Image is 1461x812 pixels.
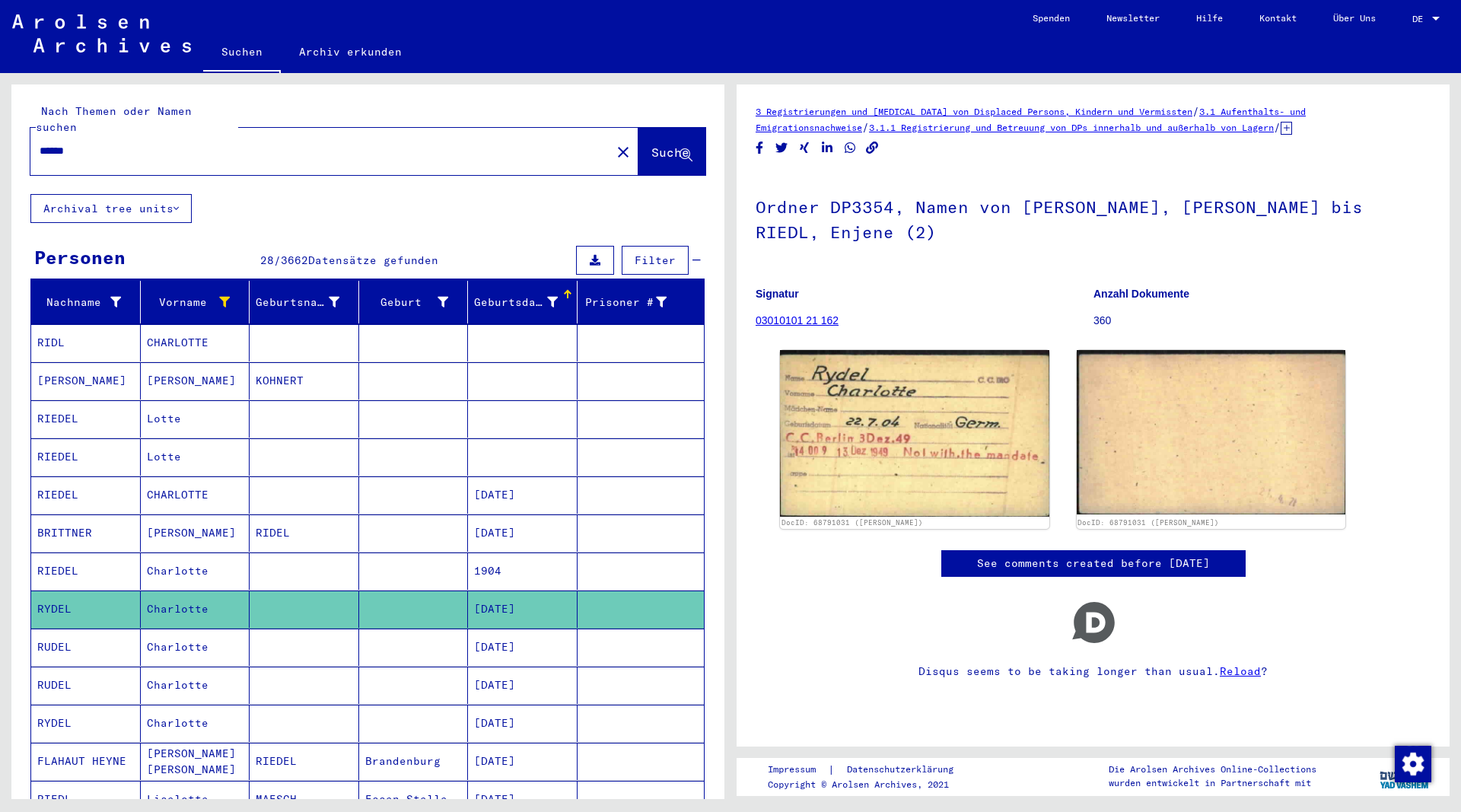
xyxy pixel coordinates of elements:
mat-header-cell: Geburtsname [250,281,359,323]
span: 3662 [281,253,308,267]
button: Suche [638,128,705,175]
mat-cell: RUDEL [31,667,141,704]
img: 001.jpg [780,350,1049,516]
mat-cell: FLAHAUT HEYNE [31,743,141,780]
img: Arolsen_neg.svg [12,14,191,53]
a: Impressum [768,762,828,778]
h1: Ordner DP3354, Namen von [PERSON_NAME], [PERSON_NAME] bis RIEDL, Enjene (2) [756,172,1431,264]
mat-header-cell: Nachname [31,281,141,323]
div: Vorname [147,295,231,310]
button: Share on LinkedIn [820,139,836,158]
span: Filter [635,253,676,267]
button: Share on Facebook [752,139,768,158]
div: Nachname [37,290,140,314]
mat-cell: RIDEL [250,514,359,552]
img: Zustimmung ändern [1395,746,1431,782]
mat-cell: [DATE] [468,476,578,514]
mat-cell: [DATE] [468,591,578,628]
mat-cell: [PERSON_NAME] [31,362,141,400]
mat-cell: BRITTNER [31,514,141,552]
mat-header-cell: Prisoner # [578,281,705,323]
mat-cell: RIEDEL [31,400,141,438]
p: 360 [1093,313,1431,329]
mat-cell: RYDEL [31,705,141,742]
a: 3 Registrierungen und [MEDICAL_DATA] von Displaced Persons, Kindern und Vermissten [756,106,1192,117]
span: Suche [651,145,689,160]
div: Nachname [37,295,121,310]
mat-cell: Lotte [141,400,250,438]
div: Prisoner # [584,295,667,310]
mat-cell: CHARLOTTE [141,476,250,514]
p: Disqus seems to be taking longer than usual. ? [756,664,1431,680]
button: Filter [622,246,689,275]
span: / [1192,104,1199,118]
span: / [862,120,869,134]
mat-header-cell: Vorname [141,281,250,323]
b: Signatur [756,288,799,300]
mat-cell: Charlotte [141,667,250,704]
div: Geburtsname [256,290,358,314]
button: Share on Twitter [774,139,790,158]
mat-cell: RIDL [31,324,141,361]
div: Vorname [147,290,250,314]
button: Share on WhatsApp [842,139,858,158]
mat-cell: [PERSON_NAME] [141,514,250,552]
div: | [768,762,972,778]
mat-cell: RIEDEL [250,743,359,780]
a: See comments created before [DATE] [977,556,1210,572]
mat-cell: Charlotte [141,591,250,628]
button: Archival tree units [30,194,192,223]
div: Geburtsname [256,295,339,310]
mat-cell: [DATE] [468,629,578,666]
a: DocID: 68791031 ([PERSON_NAME]) [781,518,923,527]
div: Personen [34,244,126,271]
span: DE [1412,14,1429,24]
a: 03010101 21 162 [756,314,839,326]
mat-cell: RIEDEL [31,438,141,476]
span: 28 [260,253,274,267]
div: Geburtsdatum [474,290,577,314]
mat-cell: 1904 [468,552,578,590]
mat-cell: RIEDEL [31,552,141,590]
mat-cell: RIEDEL [31,476,141,514]
mat-icon: close [614,143,632,161]
a: DocID: 68791031 ([PERSON_NAME]) [1077,518,1219,527]
span: / [1274,120,1281,134]
mat-cell: Charlotte [141,552,250,590]
mat-cell: [DATE] [468,705,578,742]
span: / [274,253,281,267]
button: Clear [608,136,638,167]
mat-cell: Charlotte [141,629,250,666]
mat-header-cell: Geburt‏ [359,281,469,323]
a: Datenschutzerklärung [835,762,972,778]
p: wurden entwickelt in Partnerschaft mit [1109,776,1316,790]
a: Reload [1220,664,1261,678]
mat-cell: [DATE] [468,743,578,780]
img: yv_logo.png [1377,757,1434,795]
div: Geburtsdatum [474,295,558,310]
mat-cell: Brandenburg [359,743,469,780]
div: Prisoner # [584,290,686,314]
span: Datensätze gefunden [308,253,438,267]
mat-cell: RUDEL [31,629,141,666]
mat-cell: [PERSON_NAME] [141,362,250,400]
p: Die Arolsen Archives Online-Collections [1109,763,1316,776]
div: Geburt‏ [365,290,468,314]
b: Anzahl Dokumente [1093,288,1189,300]
mat-cell: [DATE] [468,667,578,704]
mat-label: Nach Themen oder Namen suchen [36,104,192,134]
mat-cell: RYDEL [31,591,141,628]
mat-cell: CHARLOTTE [141,324,250,361]
mat-cell: [PERSON_NAME] [PERSON_NAME] [141,743,250,780]
img: 002.jpg [1077,350,1346,514]
p: Copyright © Arolsen Archives, 2021 [768,778,972,791]
mat-cell: [DATE] [468,514,578,552]
button: Copy link [864,139,880,158]
mat-cell: KOHNERT [250,362,359,400]
mat-header-cell: Geburtsdatum [468,281,578,323]
a: 3.1.1 Registrierung und Betreuung von DPs innerhalb und außerhalb von Lagern [869,122,1274,133]
a: Suchen [203,33,281,73]
div: Geburt‏ [365,295,449,310]
mat-cell: Charlotte [141,705,250,742]
a: Archiv erkunden [281,33,420,70]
